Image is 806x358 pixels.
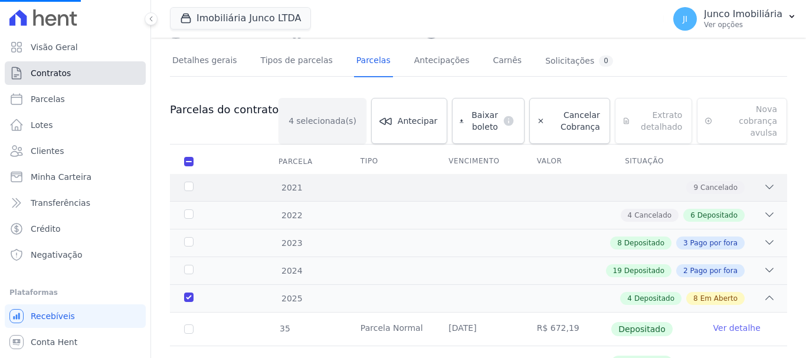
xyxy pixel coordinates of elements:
[31,249,83,261] span: Negativação
[617,238,622,248] span: 8
[613,265,622,276] span: 19
[690,210,695,221] span: 6
[713,322,761,334] a: Ver detalhe
[543,46,615,77] a: Solicitações0
[664,2,806,35] button: JI Junco Imobiliária Ver opções
[523,313,611,346] td: R$ 672,19
[5,191,146,215] a: Transferências
[31,41,78,53] span: Visão Geral
[434,149,522,174] th: Vencimento
[371,98,447,144] a: Antecipar
[5,243,146,267] a: Negativação
[693,293,698,304] span: 8
[31,336,77,348] span: Conta Hent
[704,8,782,20] p: Junco Imobiliária
[529,98,610,144] a: Cancelar Cobrança
[31,223,61,235] span: Crédito
[683,15,687,23] span: JI
[170,46,240,77] a: Detalhes gerais
[289,115,294,127] span: 4
[31,67,71,79] span: Contratos
[31,197,90,209] span: Transferências
[5,165,146,189] a: Minha Carteira
[628,210,633,221] span: 4
[627,293,632,304] span: 4
[611,322,673,336] span: Depositado
[5,217,146,241] a: Crédito
[690,238,738,248] span: Pago por fora
[184,324,194,334] input: Só é possível selecionar pagamentos em aberto
[690,265,738,276] span: Pago por fora
[599,55,613,67] div: 0
[398,115,437,127] span: Antecipar
[9,285,141,300] div: Plataformas
[697,210,738,221] span: Depositado
[170,7,311,29] button: Imobiliária Junco LTDA
[31,171,91,183] span: Minha Carteira
[611,149,699,174] th: Situação
[296,115,356,127] span: selecionada(s)
[346,313,434,346] td: Parcela Normal
[354,46,393,77] a: Parcelas
[31,145,64,157] span: Clientes
[31,119,53,131] span: Lotes
[31,310,75,322] span: Recebíveis
[5,139,146,163] a: Clientes
[624,265,664,276] span: Depositado
[434,313,522,346] td: [DATE]
[5,61,146,85] a: Contratos
[5,87,146,111] a: Parcelas
[624,238,664,248] span: Depositado
[5,35,146,59] a: Visão Geral
[279,324,290,333] span: 35
[549,109,600,133] span: Cancelar Cobrança
[683,265,688,276] span: 2
[412,46,472,77] a: Antecipações
[523,149,611,174] th: Valor
[683,238,688,248] span: 3
[490,46,524,77] a: Carnês
[31,93,65,105] span: Parcelas
[700,182,738,193] span: Cancelado
[264,150,327,173] div: Parcela
[5,330,146,354] a: Conta Hent
[634,293,674,304] span: Depositado
[170,103,279,117] h3: Parcelas do contrato
[700,293,738,304] span: Em Aberto
[634,210,671,221] span: Cancelado
[545,55,613,67] div: Solicitações
[5,113,146,137] a: Lotes
[346,149,434,174] th: Tipo
[258,46,335,77] a: Tipos de parcelas
[693,182,698,193] span: 9
[704,20,782,29] p: Ver opções
[5,304,146,328] a: Recebíveis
